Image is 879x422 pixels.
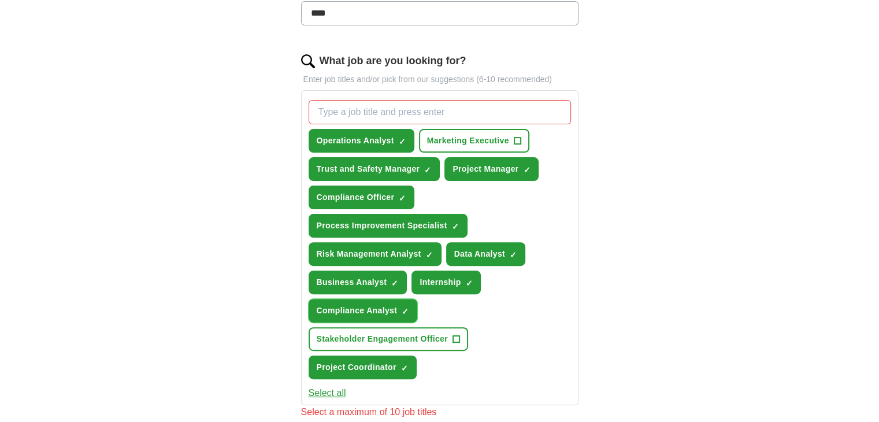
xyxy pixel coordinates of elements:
[309,271,407,294] button: Business Analyst✓
[510,250,517,260] span: ✓
[317,361,396,373] span: Project Coordinator
[309,214,468,238] button: Process Improvement Specialist✓
[452,222,459,231] span: ✓
[419,129,529,153] button: Marketing Executive
[402,307,409,316] span: ✓
[309,242,442,266] button: Risk Management Analyst✓
[453,163,518,175] span: Project Manager
[317,163,420,175] span: Trust and Safety Manager
[317,305,398,317] span: Compliance Analyst
[454,248,506,260] span: Data Analyst
[317,276,387,288] span: Business Analyst
[309,100,571,124] input: Type a job title and press enter
[309,386,346,400] button: Select all
[427,135,509,147] span: Marketing Executive
[411,271,481,294] button: Internship✓
[301,405,578,419] div: Select a maximum of 10 job titles
[399,137,406,146] span: ✓
[301,54,315,68] img: search.png
[309,157,440,181] button: Trust and Safety Manager✓
[424,165,431,175] span: ✓
[420,276,461,288] span: Internship
[309,186,415,209] button: Compliance Officer✓
[523,165,530,175] span: ✓
[317,135,394,147] span: Operations Analyst
[399,194,406,203] span: ✓
[309,356,417,379] button: Project Coordinator✓
[317,191,395,203] span: Compliance Officer
[446,242,526,266] button: Data Analyst✓
[401,364,408,373] span: ✓
[309,299,418,323] button: Compliance Analyst✓
[317,333,448,345] span: Stakeholder Engagement Officer
[301,73,578,86] p: Enter job titles and/or pick from our suggestions (6-10 recommended)
[309,327,469,351] button: Stakeholder Engagement Officer
[317,248,421,260] span: Risk Management Analyst
[320,53,466,69] label: What job are you looking for?
[391,279,398,288] span: ✓
[309,129,414,153] button: Operations Analyst✓
[444,157,539,181] button: Project Manager✓
[317,220,447,232] span: Process Improvement Specialist
[465,279,472,288] span: ✓
[426,250,433,260] span: ✓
